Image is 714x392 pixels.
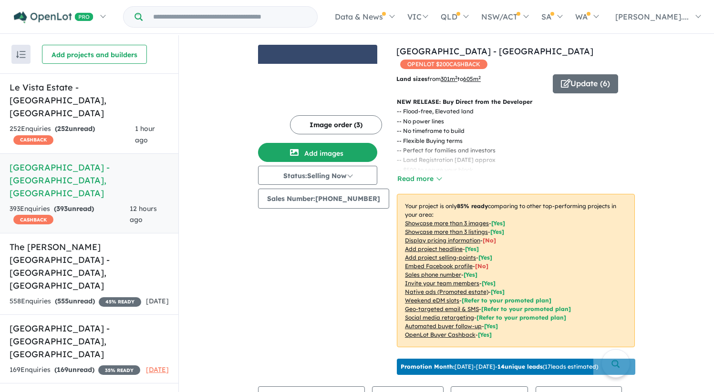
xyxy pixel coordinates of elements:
div: 252 Enquir ies [10,123,135,146]
img: sort.svg [16,51,26,58]
p: [DATE] - [DATE] - ( 17 leads estimated) [401,362,598,371]
a: [GEOGRAPHIC_DATA] - [GEOGRAPHIC_DATA] [396,46,593,57]
span: [PERSON_NAME].... [615,12,689,21]
span: OPENLOT $ 200 CASHBACK [400,60,487,69]
u: Geo-targeted email & SMS [405,305,479,312]
button: Status:Selling Now [258,166,377,185]
u: Add project headline [405,245,463,252]
div: 393 Enquir ies [10,203,130,226]
u: Invite your team members [405,280,479,287]
span: 555 [57,297,69,305]
u: Showcase more than 3 listings [405,228,488,235]
strong: ( unread) [54,204,94,213]
span: [ Yes ] [491,220,505,227]
input: Try estate name, suburb, builder or developer [145,7,315,27]
span: [ No ] [475,262,488,270]
button: Image order (3) [290,115,382,134]
p: NEW RELEASE: Buy Direct from the Developer [397,97,635,107]
span: [Yes] [491,288,505,295]
u: Native ads (Promoted estate) [405,288,488,295]
span: 252 [57,124,69,133]
span: [DATE] [146,365,169,374]
u: Weekend eDM slots [405,297,459,304]
sup: 2 [455,75,457,80]
span: 169 [57,365,68,374]
u: Showcase more than 3 images [405,220,489,227]
u: Social media retargeting [405,314,474,321]
span: to [457,75,481,82]
span: [ No ] [483,237,496,244]
span: [ Yes ] [464,271,477,278]
span: [Refer to your promoted plan] [476,314,566,321]
h5: [GEOGRAPHIC_DATA] - [GEOGRAPHIC_DATA] , [GEOGRAPHIC_DATA] [10,322,169,361]
span: 45 % READY [99,297,141,307]
u: Display pricing information [405,237,480,244]
b: Promotion Month: [401,363,455,370]
img: Openlot PRO Logo White [14,11,93,23]
div: 169 Enquir ies [10,364,140,376]
button: Add projects and builders [42,45,147,64]
b: Land sizes [396,75,427,82]
p: - - $500 to secure your block [397,165,642,175]
span: 35 % READY [98,365,140,375]
button: Sales Number:[PHONE_NUMBER] [258,189,389,209]
span: 393 [56,204,68,213]
span: [ Yes ] [478,254,492,261]
button: Add images [258,143,377,162]
span: 1 hour ago [135,124,155,144]
span: [Yes] [484,322,498,330]
u: OpenLot Buyer Cashback [405,331,476,338]
b: 14 unique leads [497,363,543,370]
p: - - Perfect for families and investors [397,146,642,155]
h5: The [PERSON_NAME][GEOGRAPHIC_DATA] - [GEOGRAPHIC_DATA] , [GEOGRAPHIC_DATA] [10,241,169,292]
span: [ Yes ] [482,280,496,287]
span: 12 hours ago [130,204,157,224]
u: 301 m [441,75,457,82]
span: [ Yes ] [490,228,504,235]
div: 558 Enquir ies [10,296,141,307]
h5: Le Vista Estate - [GEOGRAPHIC_DATA] , [GEOGRAPHIC_DATA] [10,81,169,120]
p: - - Flexible Buying terms [397,136,642,146]
span: [Yes] [478,331,492,338]
p: from [396,74,546,84]
p: Your project is only comparing to other top-performing projects in your area: - - - - - - - - - -... [397,194,635,347]
strong: ( unread) [55,124,95,133]
u: Sales phone number [405,271,461,278]
u: Automated buyer follow-up [405,322,482,330]
span: CASHBACK [13,215,53,224]
p: - - Flood-free, Elevated land [397,107,642,116]
p: - - Land Registration [DATE] approx [397,155,642,165]
span: [Refer to your promoted plan] [462,297,551,304]
p: - - No timeframe to build [397,126,642,136]
sup: 2 [478,75,481,80]
p: - - No power lines [397,117,642,126]
u: Embed Facebook profile [405,262,473,270]
span: [Refer to your promoted plan] [481,305,571,312]
span: CASHBACK [13,135,53,145]
u: Add project selling-points [405,254,476,261]
strong: ( unread) [54,365,94,374]
span: [ Yes ] [465,245,479,252]
span: [DATE] [146,297,169,305]
b: 85 % ready [457,202,488,210]
button: Update (6) [553,74,618,93]
button: Read more [397,173,442,184]
u: 605 m [463,75,481,82]
h5: [GEOGRAPHIC_DATA] - [GEOGRAPHIC_DATA] , [GEOGRAPHIC_DATA] [10,161,169,200]
strong: ( unread) [55,297,95,305]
